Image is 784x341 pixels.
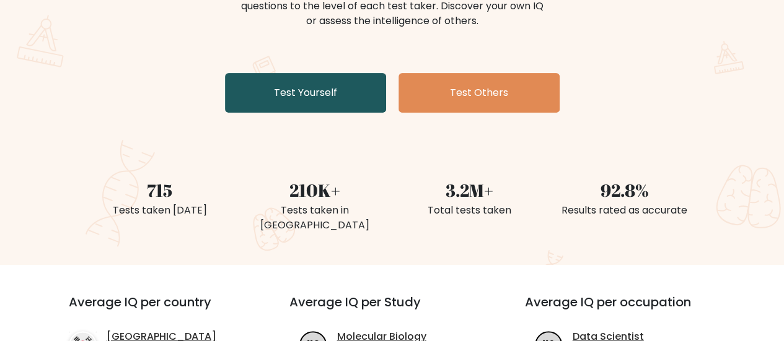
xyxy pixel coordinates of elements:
h3: Average IQ per country [69,295,245,324]
div: 715 [90,177,230,203]
a: Test Others [399,73,560,113]
div: 3.2M+ [400,177,540,203]
h3: Average IQ per occupation [525,295,731,324]
div: Results rated as accurate [555,203,695,218]
div: Total tests taken [400,203,540,218]
a: Test Yourself [225,73,386,113]
div: Tests taken in [GEOGRAPHIC_DATA] [245,203,385,233]
h3: Average IQ per Study [289,295,495,324]
div: Tests taken [DATE] [90,203,230,218]
div: 210K+ [245,177,385,203]
div: 92.8% [555,177,695,203]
